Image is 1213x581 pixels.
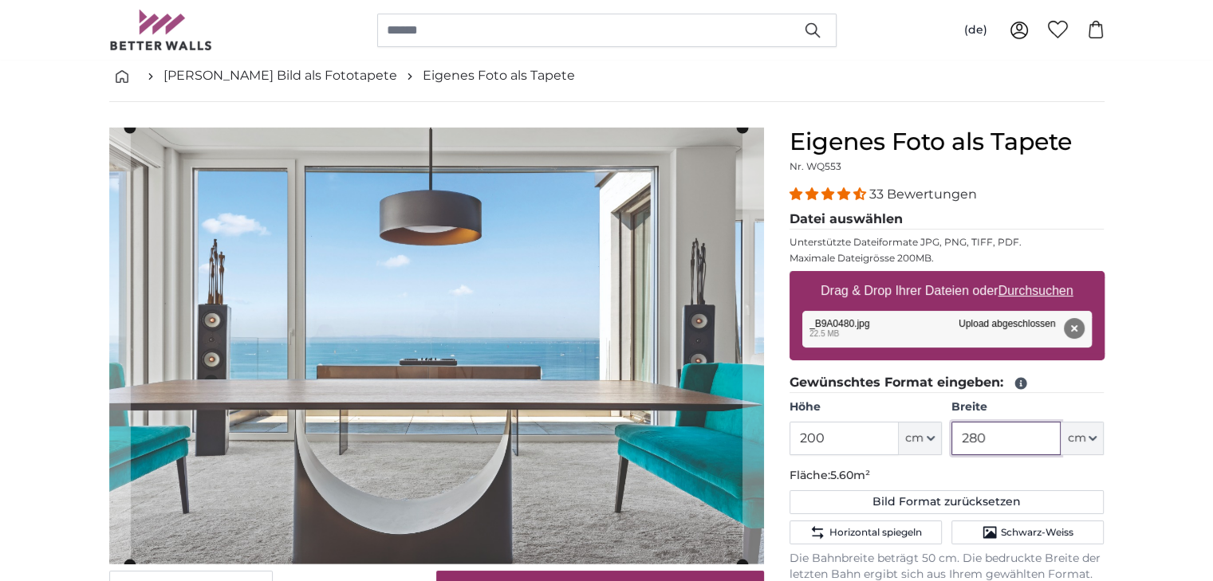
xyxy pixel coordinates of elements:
span: Schwarz-Weiss [1001,526,1073,539]
label: Breite [951,399,1104,415]
span: cm [1067,430,1085,446]
legend: Datei auswählen [790,210,1105,230]
a: [PERSON_NAME] Bild als Fototapete [163,66,397,85]
h1: Eigenes Foto als Tapete [790,128,1105,156]
p: Unterstützte Dateiformate JPG, PNG, TIFF, PDF. [790,236,1105,249]
u: Durchsuchen [998,284,1073,297]
span: 4.33 stars [790,186,869,202]
img: Betterwalls [109,10,213,50]
button: cm [899,422,942,455]
span: Nr. WQ553 [790,160,841,172]
button: cm [1061,422,1104,455]
a: Eigenes Foto als Tapete [423,66,575,85]
button: Schwarz-Weiss [951,520,1104,544]
p: Maximale Dateigrösse 200MB. [790,252,1105,265]
legend: Gewünschtes Format eingeben: [790,373,1105,393]
nav: breadcrumbs [109,50,1105,102]
label: Drag & Drop Ihrer Dateien oder [814,275,1080,307]
p: Fläche: [790,468,1105,484]
label: Höhe [790,399,942,415]
span: 33 Bewertungen [869,186,977,202]
button: (de) [951,16,1000,45]
span: 5.60m² [830,468,870,482]
span: Horizontal spiegeln [829,526,921,539]
button: Horizontal spiegeln [790,520,942,544]
button: Bild Format zurücksetzen [790,490,1105,514]
span: cm [905,430,924,446]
